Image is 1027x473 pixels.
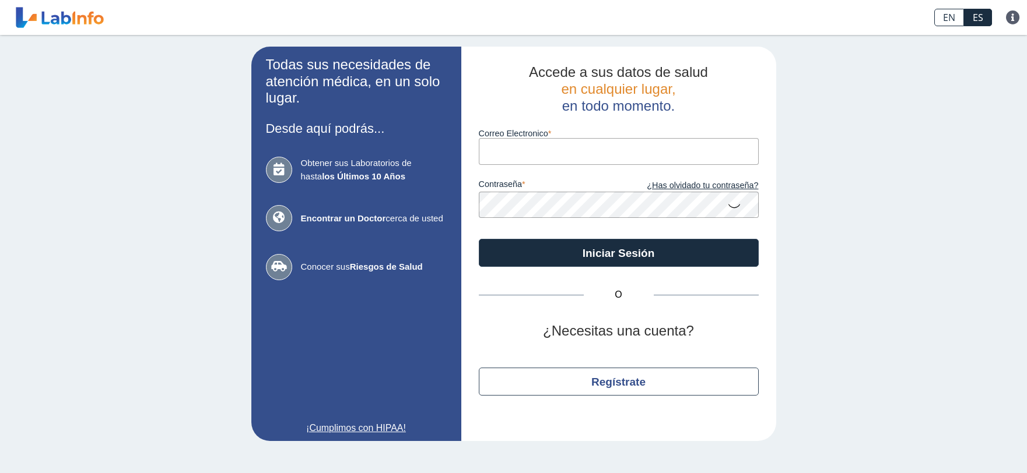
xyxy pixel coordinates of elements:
[301,213,386,223] b: Encontrar un Doctor
[479,179,619,192] label: contraseña
[529,64,708,80] span: Accede a sus datos de salud
[266,57,447,107] h2: Todas sus necesidades de atención médica, en un solo lugar.
[479,323,759,340] h2: ¿Necesitas una cuenta?
[561,81,675,97] span: en cualquier lugar,
[479,129,759,138] label: Correo Electronico
[562,98,675,114] span: en todo momento.
[479,239,759,267] button: Iniciar Sesión
[619,179,759,192] a: ¿Has olvidado tu contraseña?
[266,421,447,435] a: ¡Cumplimos con HIPAA!
[350,262,423,271] b: Riesgos de Salud
[934,9,964,26] a: EN
[266,121,447,136] h3: Desde aquí podrás...
[301,157,447,183] span: Obtener sus Laboratorios de hasta
[301,260,447,274] span: Conocer sus
[479,368,759,396] button: Regístrate
[301,212,447,225] span: cerca de usted
[964,9,992,26] a: ES
[322,171,405,181] b: los Últimos 10 Años
[584,288,654,302] span: O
